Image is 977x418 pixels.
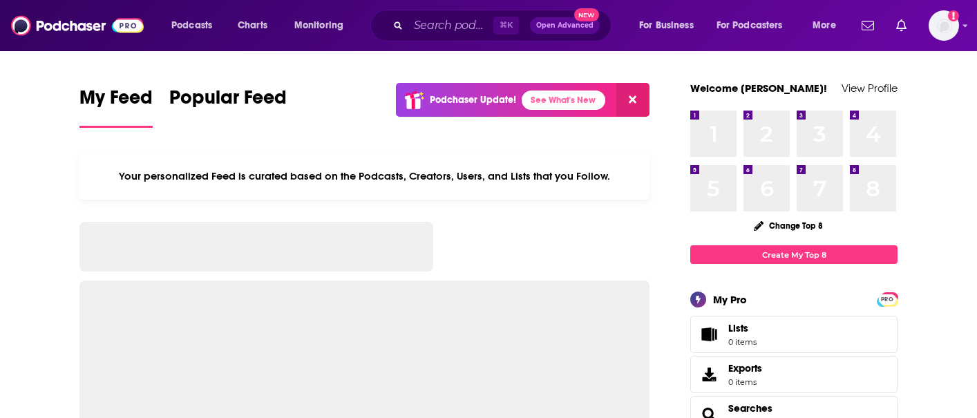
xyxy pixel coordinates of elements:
span: Exports [728,362,762,374]
button: open menu [285,15,361,37]
span: 0 items [728,337,757,347]
a: Popular Feed [169,86,287,128]
span: Monitoring [294,16,343,35]
span: PRO [879,294,895,305]
input: Search podcasts, credits, & more... [408,15,493,37]
span: 0 items [728,377,762,387]
p: Podchaser Update! [430,94,516,106]
span: Popular Feed [169,86,287,117]
a: PRO [879,294,895,304]
span: Podcasts [171,16,212,35]
button: open menu [629,15,711,37]
span: For Business [639,16,694,35]
span: Charts [238,16,267,35]
svg: Add a profile image [948,10,959,21]
button: open menu [162,15,230,37]
a: Show notifications dropdown [856,14,880,37]
button: Change Top 8 [746,217,831,234]
button: open menu [803,15,853,37]
button: Show profile menu [929,10,959,41]
img: Podchaser - Follow, Share and Rate Podcasts [11,12,144,39]
a: View Profile [842,82,898,95]
a: Searches [728,402,772,415]
button: Open AdvancedNew [530,17,600,34]
span: Lists [728,322,757,334]
a: My Feed [79,86,153,128]
span: New [574,8,599,21]
span: Lists [695,325,723,344]
span: More [813,16,836,35]
div: Your personalized Feed is curated based on the Podcasts, Creators, Users, and Lists that you Follow. [79,153,649,200]
div: Search podcasts, credits, & more... [383,10,625,41]
span: For Podcasters [717,16,783,35]
a: Show notifications dropdown [891,14,912,37]
div: My Pro [713,293,747,306]
span: Open Advanced [536,22,594,29]
span: Exports [695,365,723,384]
img: User Profile [929,10,959,41]
span: Lists [728,322,748,334]
span: ⌘ K [493,17,519,35]
button: open menu [708,15,803,37]
a: Welcome [PERSON_NAME]! [690,82,827,95]
a: Charts [229,15,276,37]
a: See What's New [522,91,605,110]
span: Logged in as mmaugeri_hunter [929,10,959,41]
span: My Feed [79,86,153,117]
a: Exports [690,356,898,393]
a: Lists [690,316,898,353]
a: Create My Top 8 [690,245,898,264]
